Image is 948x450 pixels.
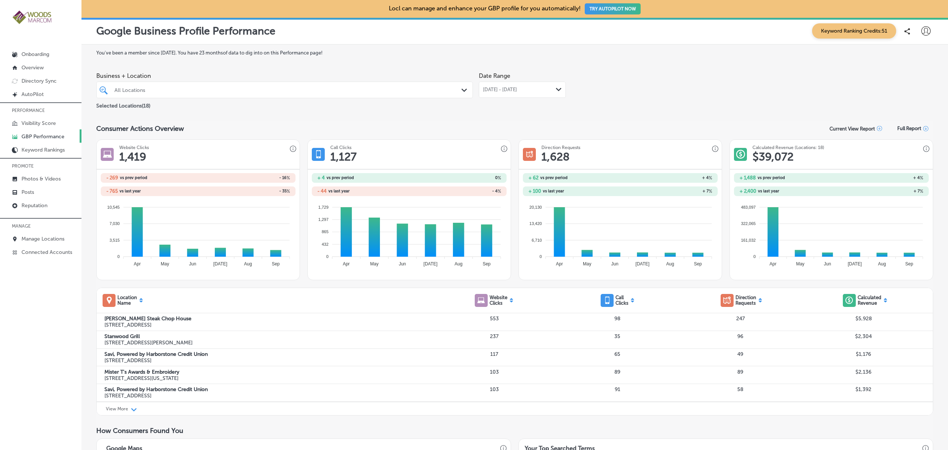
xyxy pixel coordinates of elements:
p: 91 [556,386,679,393]
p: 89 [556,369,679,375]
label: Date Range [479,72,510,79]
span: % [287,189,290,194]
p: 103 [433,369,555,375]
p: Calculated Revenue [858,295,881,306]
tspan: Jun [189,261,196,267]
h3: Call Clicks [330,145,351,150]
tspan: [DATE] [213,261,227,267]
span: % [920,175,923,181]
p: View More [106,406,128,411]
p: 553 [433,315,555,322]
tspan: [DATE] [848,261,862,267]
tspan: Sep [694,261,702,267]
tspan: 432 [322,242,328,246]
span: vs prev period [120,176,147,180]
span: Keyword Ranking Credits: 51 [812,23,896,39]
p: $2,136 [802,369,925,375]
tspan: May [796,261,805,267]
span: How Consumers Found You [96,427,183,435]
p: $2,304 [802,333,925,340]
img: 4a29b66a-e5ec-43cd-850c-b989ed1601aaLogo_Horizontal_BerryOlive_1000.jpg [12,10,53,25]
tspan: Jun [611,261,618,267]
label: [PERSON_NAME] Steak Chop House [104,315,433,322]
tspan: 865 [322,229,328,234]
p: Direction Requests [735,295,756,306]
tspan: May [370,261,379,267]
tspan: 3,515 [110,238,120,242]
span: % [709,175,712,181]
tspan: [DATE] [424,261,438,267]
h2: + 1,488 [740,175,756,181]
tspan: Aug [455,261,463,267]
tspan: 1,729 [318,205,329,209]
p: Photos & Videos [21,176,61,182]
p: AutoPilot [21,91,44,97]
p: [STREET_ADDRESS][PERSON_NAME] [104,340,433,346]
tspan: Jun [399,261,406,267]
p: [STREET_ADDRESS] [104,393,433,399]
p: $5,928 [802,315,925,322]
p: Current View Report [829,126,875,132]
p: Call Clicks [615,295,628,306]
p: Overview [21,64,44,71]
tspan: 483,097 [741,205,756,209]
tspan: Sep [272,261,280,267]
tspan: 0 [540,254,542,259]
p: Keyword Rankings [21,147,65,153]
label: You've been a member since [DATE] . You have 23 months of data to dig into on this Performance page! [96,50,933,56]
h2: + 2,400 [740,188,756,194]
div: All Locations [114,87,462,93]
h2: + 7 [620,189,712,194]
span: Consumer Actions Overview [96,125,184,133]
tspan: Sep [483,261,491,267]
h2: + 4 [831,175,923,181]
span: [DATE] - [DATE] [483,87,517,93]
tspan: Apr [134,261,141,267]
tspan: 322,065 [741,221,756,226]
label: Savi, Powered by Harborstone Credit Union [104,351,433,357]
h1: $ 39,072 [752,150,794,163]
h1: 1,127 [330,150,357,163]
h2: + 62 [528,175,538,181]
p: 35 [556,333,679,340]
tspan: Aug [878,261,886,267]
tspan: 20,130 [530,205,542,209]
tspan: Aug [666,261,674,267]
h2: - 35 [198,189,290,194]
tspan: 1,297 [318,217,329,222]
p: 247 [679,315,802,322]
span: % [498,175,501,181]
h3: Website Clicks [119,145,149,150]
span: Full Report [897,126,921,131]
p: 49 [679,351,802,357]
h2: + 4 [620,175,712,181]
p: Google Business Profile Performance [96,25,276,37]
p: Connected Accounts [21,249,72,255]
p: 103 [433,386,555,393]
h2: - 269 [106,175,118,181]
p: 117 [433,351,555,357]
p: 89 [679,369,802,375]
span: vs prev period [540,176,568,180]
tspan: 13,420 [530,221,542,226]
tspan: [DATE] [635,261,650,267]
p: 237 [433,333,555,340]
span: % [498,189,501,194]
h2: - 765 [106,188,118,194]
p: Reputation [21,202,47,209]
tspan: 0 [754,254,756,259]
p: 98 [556,315,679,322]
p: Posts [21,189,34,195]
p: $1,176 [802,351,925,357]
tspan: Apr [770,261,777,267]
tspan: 0 [326,254,328,259]
span: vs last year [543,189,564,193]
h3: Direction Requests [541,145,580,150]
p: Website Clicks [490,295,507,306]
h2: + 100 [528,188,541,194]
tspan: 161,032 [741,238,756,242]
span: % [920,189,923,194]
h2: + 4 [317,175,325,181]
span: vs last year [758,189,779,193]
p: 58 [679,386,802,393]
